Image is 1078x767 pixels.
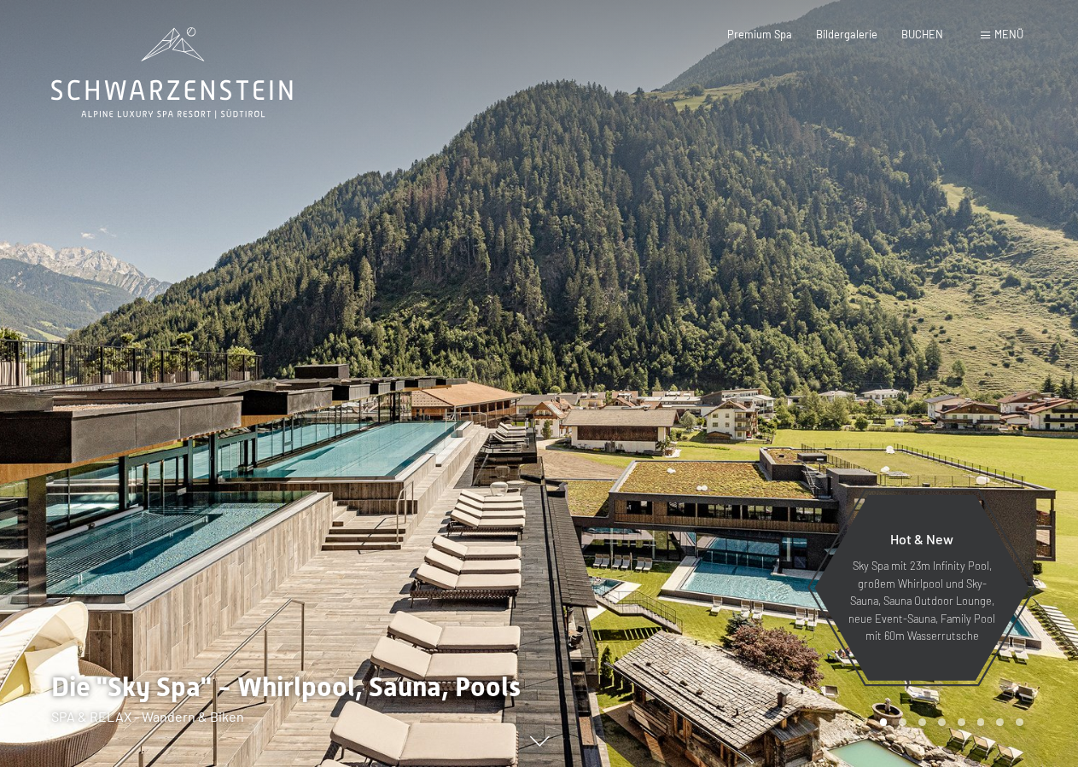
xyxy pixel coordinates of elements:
[901,27,943,41] a: BUCHEN
[813,494,1030,682] a: Hot & New Sky Spa mit 23m Infinity Pool, großem Whirlpool und Sky-Sauna, Sauna Outdoor Lounge, ne...
[1016,718,1023,726] div: Carousel Page 8
[994,27,1023,41] span: Menü
[996,718,1004,726] div: Carousel Page 7
[848,557,996,644] p: Sky Spa mit 23m Infinity Pool, großem Whirlpool und Sky-Sauna, Sauna Outdoor Lounge, neue Event-S...
[816,27,877,41] a: Bildergalerie
[899,718,906,726] div: Carousel Page 2
[977,718,985,726] div: Carousel Page 6
[918,718,926,726] div: Carousel Page 3
[890,531,953,547] span: Hot & New
[727,27,792,41] a: Premium Spa
[874,718,1023,726] div: Carousel Pagination
[880,718,888,726] div: Carousel Page 1 (Current Slide)
[958,718,965,726] div: Carousel Page 5
[938,718,946,726] div: Carousel Page 4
